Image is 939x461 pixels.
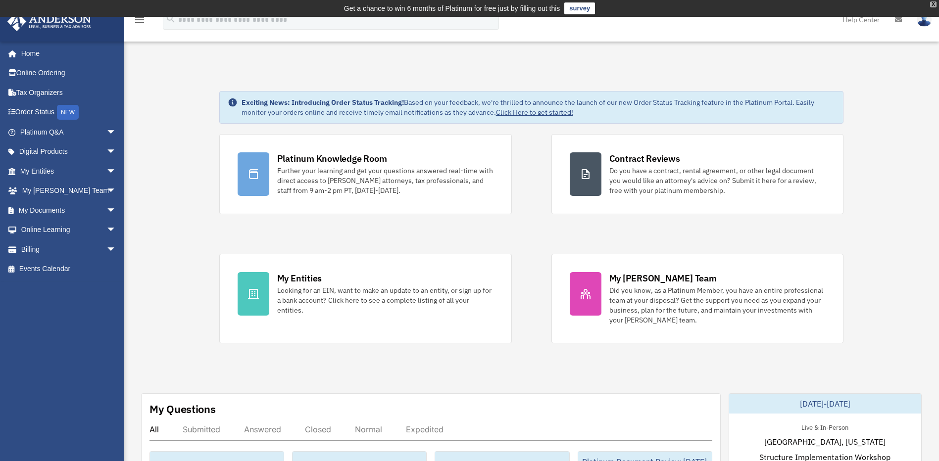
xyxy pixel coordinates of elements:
div: Did you know, as a Platinum Member, you have an entire professional team at your disposal? Get th... [609,285,826,325]
strong: Exciting News: Introducing Order Status Tracking! [242,98,404,107]
a: Events Calendar [7,259,131,279]
a: Platinum Q&Aarrow_drop_down [7,122,131,142]
a: My Entitiesarrow_drop_down [7,161,131,181]
i: menu [134,14,146,26]
div: All [149,424,159,434]
i: search [165,13,176,24]
a: Contract Reviews Do you have a contract, rental agreement, or other legal document you would like... [551,134,844,214]
a: My [PERSON_NAME] Team Did you know, as a Platinum Member, you have an entire professional team at... [551,254,844,343]
div: Contract Reviews [609,152,680,165]
div: My Entities [277,272,322,284]
a: Online Ordering [7,63,131,83]
div: Closed [305,424,331,434]
div: Submitted [183,424,220,434]
div: Live & In-Person [793,421,856,432]
a: Order StatusNEW [7,102,131,123]
a: menu [134,17,146,26]
div: Get a chance to win 6 months of Platinum for free just by filling out this [344,2,560,14]
span: arrow_drop_down [106,181,126,201]
span: [GEOGRAPHIC_DATA], [US_STATE] [764,436,886,448]
a: survey [564,2,595,14]
a: Platinum Knowledge Room Further your learning and get your questions answered real-time with dire... [219,134,512,214]
span: arrow_drop_down [106,142,126,162]
div: Based on your feedback, we're thrilled to announce the launch of our new Order Status Tracking fe... [242,97,836,117]
a: Digital Productsarrow_drop_down [7,142,131,162]
a: My [PERSON_NAME] Teamarrow_drop_down [7,181,131,201]
img: User Pic [917,12,932,27]
a: My Entities Looking for an EIN, want to make an update to an entity, or sign up for a bank accoun... [219,254,512,343]
a: My Documentsarrow_drop_down [7,200,131,220]
a: Click Here to get started! [496,108,573,117]
div: NEW [57,105,79,120]
a: Tax Organizers [7,83,131,102]
span: arrow_drop_down [106,161,126,182]
div: Further your learning and get your questions answered real-time with direct access to [PERSON_NAM... [277,166,494,195]
span: arrow_drop_down [106,200,126,221]
div: Looking for an EIN, want to make an update to an entity, or sign up for a bank account? Click her... [277,285,494,315]
div: Do you have a contract, rental agreement, or other legal document you would like an attorney's ad... [609,166,826,195]
div: Platinum Knowledge Room [277,152,387,165]
a: Home [7,44,126,63]
a: Billingarrow_drop_down [7,239,131,259]
span: arrow_drop_down [106,122,126,142]
div: [DATE]-[DATE] [729,394,921,414]
span: arrow_drop_down [106,239,126,260]
div: close [930,1,937,7]
img: Anderson Advisors Platinum Portal [4,12,94,31]
div: Answered [244,424,281,434]
a: Online Learningarrow_drop_down [7,220,131,240]
div: Expedited [406,424,444,434]
span: arrow_drop_down [106,220,126,240]
div: My [PERSON_NAME] Team [609,272,717,284]
div: My Questions [149,402,216,416]
div: Normal [355,424,382,434]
